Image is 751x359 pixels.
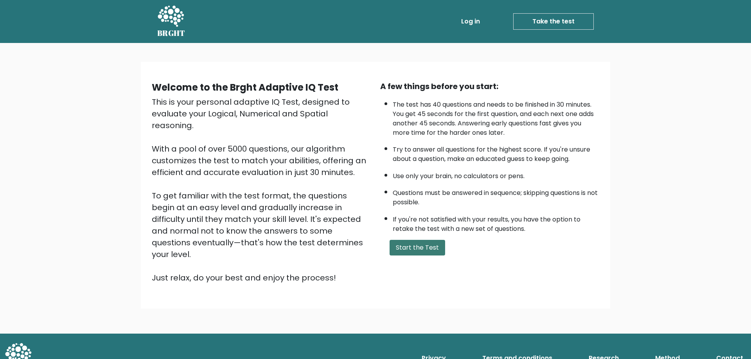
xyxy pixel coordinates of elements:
[152,81,338,94] b: Welcome to the Brght Adaptive IQ Test
[458,14,483,29] a: Log in
[393,184,599,207] li: Questions must be answered in sequence; skipping questions is not possible.
[152,96,371,284] div: This is your personal adaptive IQ Test, designed to evaluate your Logical, Numerical and Spatial ...
[393,211,599,234] li: If you're not satisfied with your results, you have the option to retake the test with a new set ...
[157,29,185,38] h5: BRGHT
[513,13,594,30] a: Take the test
[157,3,185,40] a: BRGHT
[390,240,445,255] button: Start the Test
[393,96,599,138] li: The test has 40 questions and needs to be finished in 30 minutes. You get 45 seconds for the firs...
[380,80,599,92] div: A few things before you start:
[393,168,599,181] li: Use only your brain, no calculators or pens.
[393,141,599,164] li: Try to answer all questions for the highest score. If you're unsure about a question, make an edu...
